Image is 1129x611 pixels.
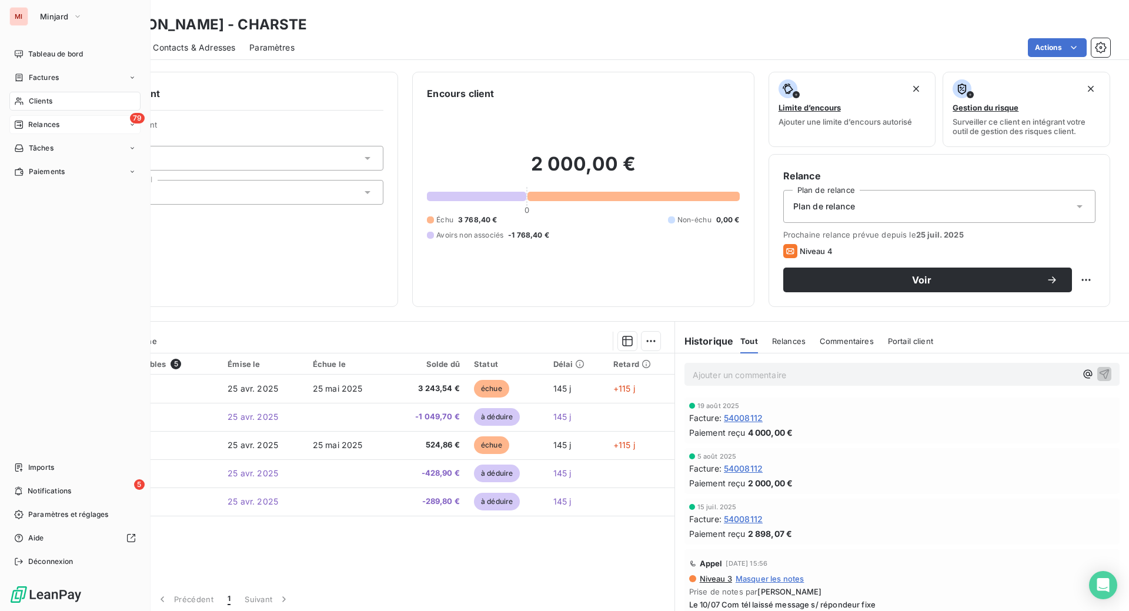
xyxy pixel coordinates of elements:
span: Factures [29,72,59,83]
span: Le 10/07 Com tél laissé message s/ répondeur fixe [689,600,1115,609]
span: Facture : [689,462,722,475]
button: Actions [1028,38,1087,57]
span: à déduire [474,408,520,426]
span: Tâches [29,143,54,153]
h6: Historique [675,334,734,348]
span: Relances [28,119,59,130]
span: Avoirs non associés [436,230,503,241]
span: à déduire [474,465,520,482]
span: [DATE] 15:56 [726,560,767,567]
span: 25 avr. 2025 [228,468,278,478]
span: 15 juil. 2025 [697,503,737,510]
h3: [PERSON_NAME] - CHARSTE [103,14,307,35]
span: Paiement reçu [689,477,746,489]
span: Niveau 4 [800,246,833,256]
div: Pièces comptables [93,359,214,369]
span: échue [474,380,509,398]
span: -1 768,40 € [508,230,549,241]
span: Non-échu [677,215,712,225]
span: Prochaine relance prévue depuis le [783,230,1095,239]
span: 54008112 [724,412,763,424]
span: 25 juil. 2025 [916,230,964,239]
span: +115 j [613,383,635,393]
span: 145 j [553,383,572,393]
span: Gestion du risque [953,103,1018,112]
span: 19 août 2025 [697,402,740,409]
span: Relances [772,336,806,346]
div: Émise le [228,359,299,369]
div: Statut [474,359,539,369]
a: Aide [9,529,141,547]
span: 524,86 € [397,439,460,451]
span: Paiement reçu [689,527,746,540]
span: 2 898,07 € [748,527,793,540]
div: Délai [553,359,599,369]
span: Notifications [28,486,71,496]
div: Échue le [313,359,383,369]
h6: Relance [783,169,1095,183]
span: 54008112 [724,462,763,475]
div: MI [9,7,28,26]
span: Facture : [689,513,722,525]
span: 3 243,54 € [397,383,460,395]
h2: 2 000,00 € [427,152,739,188]
span: 25 avr. 2025 [228,383,278,393]
span: 3 768,40 € [458,215,497,225]
span: Propriétés Client [95,120,383,136]
span: à déduire [474,493,520,510]
span: Facture : [689,412,722,424]
span: Paramètres et réglages [28,509,108,520]
span: Prise de notes par [689,587,1115,596]
span: 145 j [553,412,572,422]
span: [PERSON_NAME] [757,587,821,596]
span: 1 [228,593,231,605]
span: Contacts & Adresses [153,42,235,54]
div: Retard [613,359,667,369]
span: Imports [28,462,54,473]
button: Voir [783,268,1072,292]
span: Voir [797,275,1046,285]
span: Surveiller ce client en intégrant votre outil de gestion des risques client. [953,117,1100,136]
span: Déconnexion [28,556,74,567]
span: 145 j [553,496,572,506]
span: +115 j [613,440,635,450]
span: Plan de relance [793,201,855,212]
span: 25 mai 2025 [313,440,363,450]
span: Aide [28,533,44,543]
span: Paramètres [249,42,295,54]
span: -428,90 € [397,468,460,479]
span: 5 [171,359,181,369]
span: 4 000,00 € [748,426,793,439]
span: Masquer les notes [736,574,804,583]
span: Clients [29,96,52,106]
span: Commentaires [820,336,874,346]
span: Minjard [40,12,68,21]
div: Open Intercom Messenger [1089,571,1117,599]
div: Solde dû [397,359,460,369]
span: Tableau de bord [28,49,83,59]
h6: Informations client [71,86,383,101]
span: 5 août 2025 [697,453,737,460]
span: 79 [130,113,145,123]
span: 0,00 € [716,215,740,225]
span: Niveau 3 [699,574,732,583]
span: Limite d’encours [779,103,841,112]
span: 25 mai 2025 [313,383,363,393]
span: Ajouter une limite d’encours autorisé [779,117,912,126]
span: Portail client [888,336,933,346]
span: 25 avr. 2025 [228,412,278,422]
span: Paiement reçu [689,426,746,439]
button: Limite d’encoursAjouter une limite d’encours autorisé [769,72,936,147]
span: échue [474,436,509,454]
span: 0 [525,205,529,215]
span: -1 049,70 € [397,411,460,423]
span: 25 avr. 2025 [228,496,278,506]
span: 25 avr. 2025 [228,440,278,450]
span: 145 j [553,468,572,478]
button: Gestion du risqueSurveiller ce client en intégrant votre outil de gestion des risques client. [943,72,1110,147]
span: 5 [134,479,145,490]
span: Paiements [29,166,65,177]
span: 2 000,00 € [748,477,793,489]
span: Échu [436,215,453,225]
img: Logo LeanPay [9,585,82,604]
